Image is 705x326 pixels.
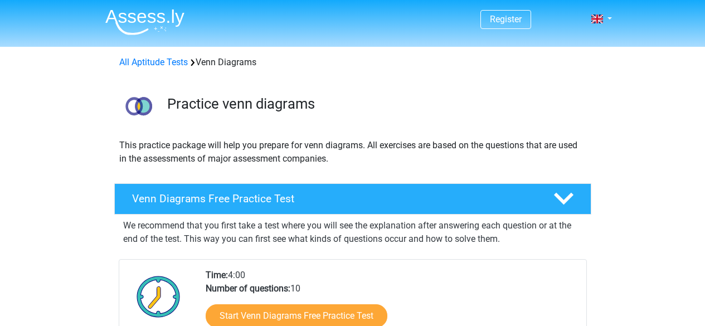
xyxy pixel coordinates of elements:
h4: Venn Diagrams Free Practice Test [132,192,536,205]
b: Number of questions: [206,283,290,294]
img: venn diagrams [115,82,162,130]
a: Venn Diagrams Free Practice Test [110,183,596,215]
p: We recommend that you first take a test where you will see the explanation after answering each q... [123,219,582,246]
a: All Aptitude Tests [119,57,188,67]
h3: Practice venn diagrams [167,95,582,113]
a: Register [490,14,522,25]
div: Venn Diagrams [115,56,591,69]
p: This practice package will help you prepare for venn diagrams. All exercises are based on the que... [119,139,586,166]
b: Time: [206,270,228,280]
img: Clock [130,269,187,324]
img: Assessly [105,9,184,35]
